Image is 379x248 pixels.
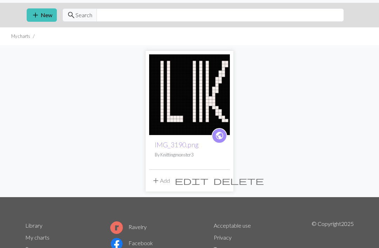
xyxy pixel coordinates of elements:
[175,176,208,185] i: Edit
[155,152,224,158] p: By Knittingmonster3
[67,10,75,20] span: search
[155,141,199,149] a: IMG_3190.png
[215,130,224,141] span: public
[211,174,266,187] button: Delete
[110,240,153,246] a: Facebook
[214,222,251,229] a: Acceptable use
[214,234,232,241] a: Privacy
[212,128,227,143] a: public
[110,221,123,234] img: Ravelry logo
[31,10,40,20] span: add
[172,174,211,187] button: Edit
[175,176,208,186] span: edit
[215,129,224,143] i: public
[152,176,160,186] span: add
[11,33,30,40] li: My charts
[149,174,172,187] button: Add
[149,91,230,97] a: IMG_3190.png
[27,8,57,22] button: New
[110,223,147,230] a: Ravelry
[149,54,230,135] img: IMG_3190.png
[25,234,49,241] a: My charts
[25,222,42,229] a: Library
[213,176,264,186] span: delete
[75,11,92,19] span: Search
